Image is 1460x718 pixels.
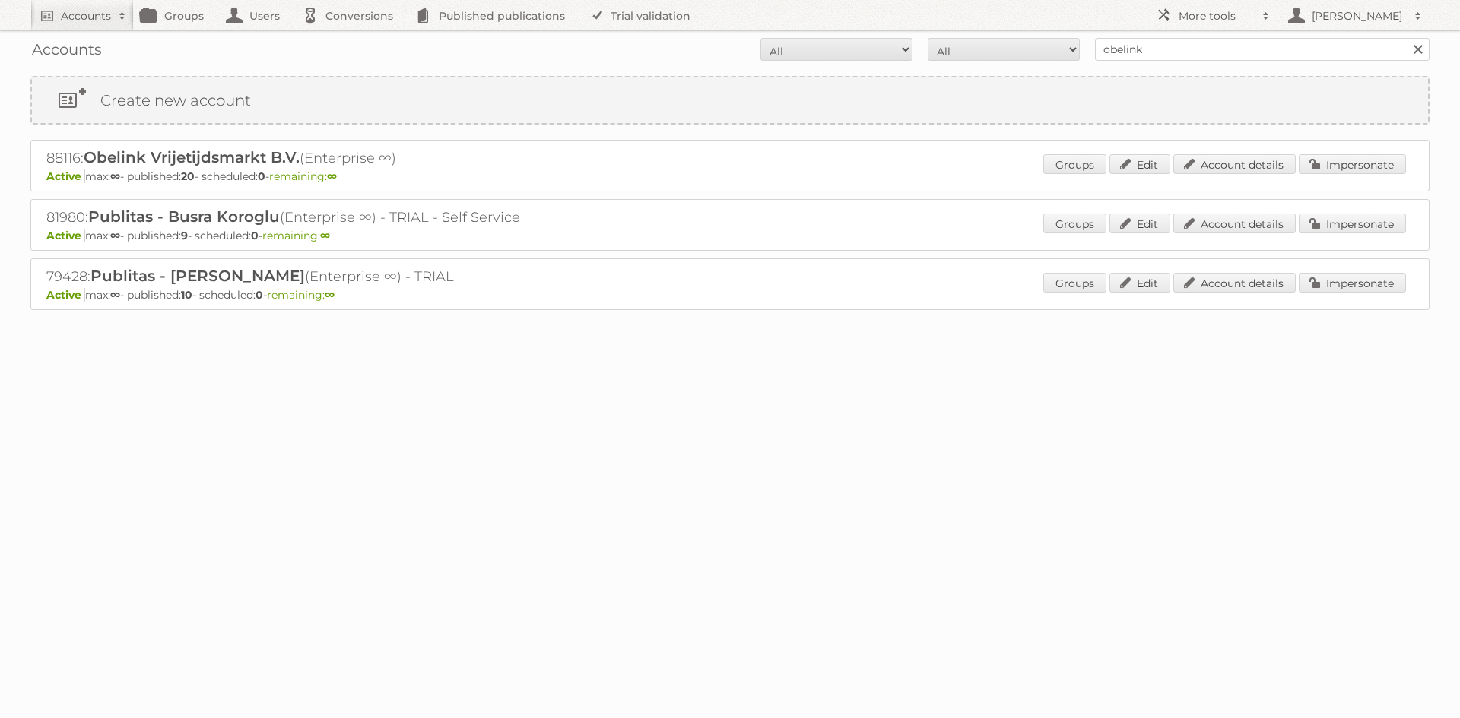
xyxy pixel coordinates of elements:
[1299,214,1406,233] a: Impersonate
[258,169,265,183] strong: 0
[1109,273,1170,293] a: Edit
[327,169,337,183] strong: ∞
[84,148,300,166] span: Obelink Vrijetijdsmarkt B.V.
[1299,154,1406,174] a: Impersonate
[1109,154,1170,174] a: Edit
[1173,273,1296,293] a: Account details
[46,288,1414,302] p: max: - published: - scheduled: -
[267,288,335,302] span: remaining:
[251,229,259,242] strong: 0
[1173,214,1296,233] a: Account details
[1043,214,1106,233] a: Groups
[110,169,120,183] strong: ∞
[110,229,120,242] strong: ∞
[46,229,1414,242] p: max: - published: - scheduled: -
[262,229,330,242] span: remaining:
[1109,214,1170,233] a: Edit
[110,288,120,302] strong: ∞
[46,169,85,183] span: Active
[88,207,280,226] span: Publitas - Busra Koroglu
[1043,273,1106,293] a: Groups
[1308,8,1407,24] h2: [PERSON_NAME]
[1043,154,1106,174] a: Groups
[325,288,335,302] strong: ∞
[32,77,1428,123] a: Create new account
[181,229,188,242] strong: 9
[90,267,305,285] span: Publitas - [PERSON_NAME]
[46,288,85,302] span: Active
[181,169,195,183] strong: 20
[320,229,330,242] strong: ∞
[181,288,192,302] strong: 10
[1173,154,1296,174] a: Account details
[46,267,579,286] h2: 79428: (Enterprise ∞) - TRIAL
[46,148,579,168] h2: 88116: (Enterprise ∞)
[255,288,263,302] strong: 0
[1299,273,1406,293] a: Impersonate
[269,169,337,183] span: remaining:
[61,8,111,24] h2: Accounts
[46,169,1414,183] p: max: - published: - scheduled: -
[46,207,579,227] h2: 81980: (Enterprise ∞) - TRIAL - Self Service
[1179,8,1255,24] h2: More tools
[46,229,85,242] span: Active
